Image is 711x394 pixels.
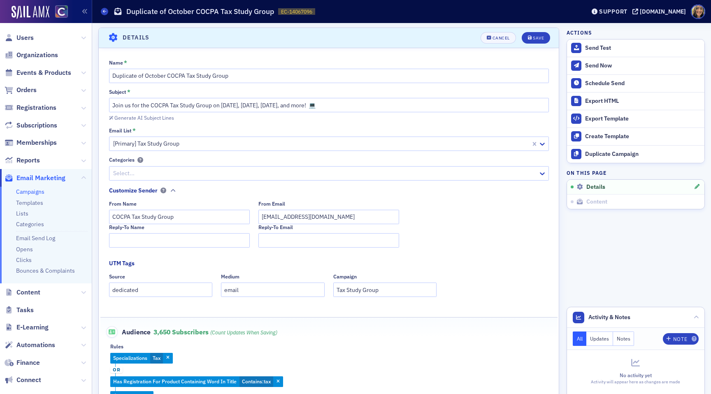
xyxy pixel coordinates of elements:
abbr: This field is required [127,89,130,95]
a: View Homepage [49,5,68,19]
span: Reports [16,156,40,165]
a: Connect [5,375,41,385]
a: Templates [16,199,43,206]
a: Lists [16,210,28,217]
div: Send Test [585,44,700,52]
a: Export HTML [567,92,704,110]
button: or [110,364,123,377]
span: Users [16,33,34,42]
span: Registrations [16,103,56,112]
div: Name [109,60,123,66]
button: Updates [586,331,613,346]
div: Duplicate Campaign [585,151,700,158]
a: Memberships [5,138,57,147]
button: Note [663,333,699,345]
a: Registrations [5,103,56,112]
div: Rules [110,343,123,350]
div: Tax [110,353,173,364]
span: Memberships [16,138,57,147]
span: Tax [153,355,161,361]
a: Create Template [567,127,704,145]
div: Support [599,8,627,15]
button: Duplicate Campaign [567,145,704,163]
button: Generate AI Subject Lines [109,114,174,121]
a: Finance [5,358,40,367]
div: Export HTML [585,97,700,105]
a: Opens [16,246,33,253]
abbr: This field is required [132,127,136,133]
span: Profile [691,5,705,19]
h4: Actions [567,29,592,36]
span: Finance [16,358,40,367]
span: Audience [106,326,151,338]
span: Email Marketing [16,174,65,183]
a: Export Template [567,110,704,127]
div: tax [110,376,283,387]
button: [DOMAIN_NAME] [632,9,689,14]
span: 3,650 Subscribers [153,328,277,336]
i: (count updates when saving) [210,329,277,336]
span: Activity & Notes [588,313,630,322]
div: Categories [109,157,135,163]
div: From Email [258,201,285,207]
h4: Details [123,33,150,42]
div: Customize Sender [109,186,158,195]
span: Content [16,288,40,297]
span: Automations [16,341,55,350]
div: [DOMAIN_NAME] [640,8,686,15]
a: Users [5,33,34,42]
button: Notes [613,331,634,346]
div: Save [533,36,544,40]
div: Activity will appear here as changes are made [573,379,699,385]
span: Contains : [242,378,264,385]
span: EC-14067096 [281,8,312,15]
div: Cancel [493,36,510,40]
span: Tasks [16,306,34,315]
img: SailAMX [12,6,49,19]
a: Automations [5,341,55,350]
span: Subscriptions [16,121,57,130]
div: Create Template [585,133,700,140]
div: Email List [109,127,132,134]
div: UTM Tags [109,259,135,268]
button: Send Now [567,57,704,74]
h1: Duplicate of October COCPA Tax Study Group [126,7,274,16]
a: Content [5,288,40,297]
div: Campaign [333,273,357,280]
span: Orders [16,86,37,95]
span: tax [264,378,271,385]
div: Schedule Send [585,80,700,87]
button: Send Test [567,39,704,57]
div: Reply-To Email [258,224,293,230]
span: E-Learning [16,323,49,332]
a: Reports [5,156,40,165]
span: Has Registration For Product Containing Word In Title [113,378,237,385]
a: Organizations [5,51,58,60]
a: E-Learning [5,323,49,332]
button: Save [522,32,550,44]
button: All [573,331,587,346]
a: Email Send Log [16,234,55,242]
span: Content [586,198,607,206]
span: or [110,367,123,373]
span: Specializations [113,355,147,361]
a: Categories [16,220,44,228]
span: Events & Products [16,68,71,77]
div: Subject [109,89,126,95]
button: Cancel [481,32,516,44]
div: From Name [109,201,137,207]
a: Tasks [5,306,34,315]
a: Email Marketing [5,174,65,183]
div: Reply-To Name [109,224,144,230]
abbr: This field is required [124,60,127,65]
a: Bounces & Complaints [16,267,75,274]
span: Details [586,183,605,191]
h4: On this page [567,169,705,176]
button: Schedule Send [567,74,704,92]
span: Organizations [16,51,58,60]
span: Connect [16,375,41,385]
a: Clicks [16,256,32,264]
a: Campaigns [16,188,44,195]
div: Generate AI Subject Lines [114,116,174,120]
